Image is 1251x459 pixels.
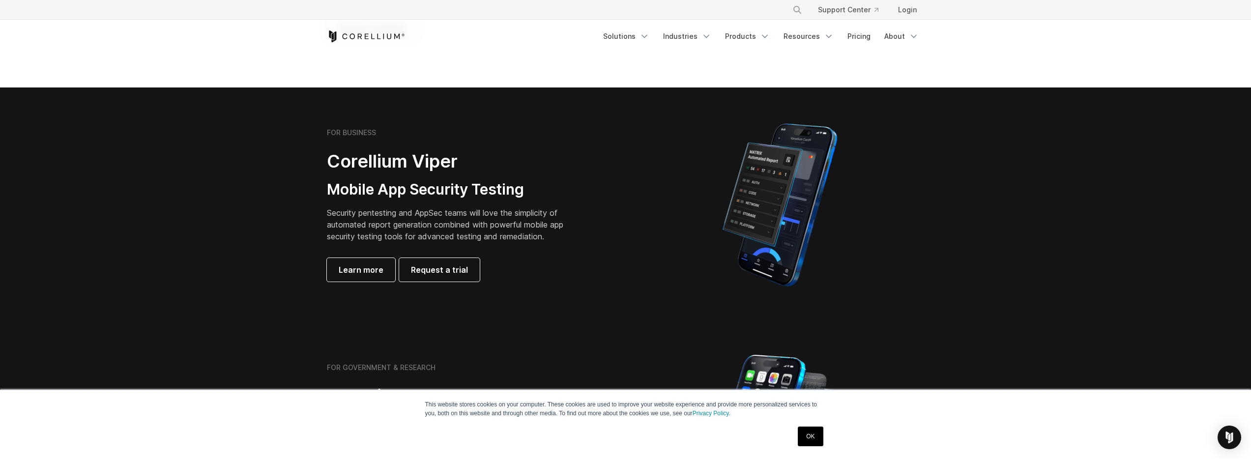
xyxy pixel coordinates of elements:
span: Request a trial [411,264,468,276]
a: Pricing [842,28,876,45]
p: Security pentesting and AppSec teams will love the simplicity of automated report generation comb... [327,207,579,242]
a: Privacy Policy. [693,410,730,417]
a: OK [798,427,823,446]
a: Login [890,1,925,19]
a: Request a trial [399,258,480,282]
a: Corellium Home [327,30,405,42]
h6: FOR GOVERNMENT & RESEARCH [327,363,436,372]
h3: Mobile App Security Testing [327,180,579,199]
img: Corellium MATRIX automated report on iPhone showing app vulnerability test results across securit... [706,119,854,291]
a: Support Center [810,1,886,19]
a: Products [719,28,776,45]
a: Solutions [597,28,655,45]
div: Navigation Menu [597,28,925,45]
h2: Corellium Falcon [327,385,602,407]
a: Resources [778,28,840,45]
h2: Corellium Viper [327,150,579,172]
a: About [878,28,925,45]
div: Navigation Menu [781,1,925,19]
h6: FOR BUSINESS [327,128,376,137]
p: This website stores cookies on your computer. These cookies are used to improve your website expe... [425,400,826,418]
button: Search [788,1,806,19]
span: Learn more [339,264,383,276]
a: Learn more [327,258,395,282]
a: Industries [657,28,717,45]
div: Open Intercom Messenger [1218,426,1241,449]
